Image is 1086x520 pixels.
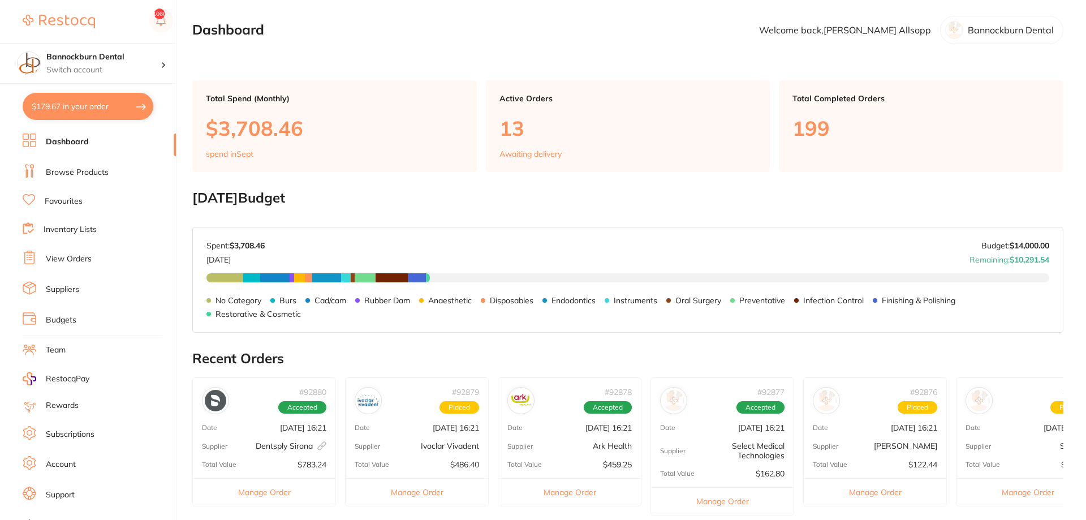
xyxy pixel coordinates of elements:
a: Dashboard [46,136,89,148]
p: Bannockburn Dental [968,25,1054,35]
p: Endodontics [551,296,596,305]
p: Active Orders [499,94,757,103]
p: Date [507,424,523,432]
p: Infection Control [803,296,864,305]
p: [DATE] [206,251,265,264]
a: Restocq Logo [23,8,95,35]
h4: Bannockburn Dental [46,51,161,63]
p: Ark Health [593,441,632,450]
p: Total Value [202,461,236,469]
img: Dentsply Sirona [205,390,226,411]
p: Awaiting delivery [499,149,562,158]
p: Burs [279,296,296,305]
h2: Recent Orders [192,351,1063,367]
img: Ivoclar Vivadent [357,390,379,411]
p: [DATE] 16:21 [738,423,785,432]
p: 13 [499,117,757,140]
p: Total Completed Orders [792,94,1050,103]
a: Inventory Lists [44,224,97,235]
p: Supplier [355,442,380,450]
h2: Dashboard [192,22,264,38]
a: Team [46,345,66,356]
p: # 92879 [452,388,479,397]
span: Accepted [584,401,632,414]
a: Rewards [46,400,79,411]
p: $459.25 [603,460,632,469]
a: Account [46,459,76,470]
img: Restocq Logo [23,15,95,28]
img: Ark Health [510,390,532,411]
p: $3,708.46 [206,117,463,140]
p: $783.24 [298,460,326,469]
p: Spent: [206,241,265,250]
p: $486.40 [450,460,479,469]
p: Date [202,424,217,432]
p: Total Value [660,470,695,478]
p: Total Value [507,461,542,469]
p: Restorative & Cosmetic [216,310,301,319]
p: # 92878 [605,388,632,397]
a: Active Orders13Awaiting delivery [486,80,770,172]
a: Total Spend (Monthly)$3,708.46spend inSept [192,80,477,172]
p: [DATE] 16:21 [891,423,937,432]
a: Support [46,489,75,501]
p: Total Value [355,461,389,469]
a: Favourites [45,196,83,207]
p: [PERSON_NAME] [874,441,937,450]
p: Oral Surgery [675,296,721,305]
p: [DATE] 16:21 [433,423,479,432]
strong: $3,708.46 [230,240,265,251]
p: No Category [216,296,261,305]
img: Select Medical Technologies [663,390,684,411]
a: View Orders [46,253,92,265]
span: Placed [898,401,937,414]
span: Accepted [278,401,326,414]
a: Budgets [46,315,76,326]
p: Dentsply Sirona [256,441,326,450]
span: RestocqPay [46,373,89,385]
a: Suppliers [46,284,79,295]
p: spend in Sept [206,149,253,158]
p: # 92877 [757,388,785,397]
p: Supplier [660,447,686,455]
p: Remaining: [969,251,1049,264]
p: Disposables [490,296,533,305]
a: Browse Products [46,167,109,178]
a: RestocqPay [23,372,89,385]
p: Date [660,424,675,432]
p: Ivoclar Vivadent [421,441,479,450]
a: Subscriptions [46,429,94,440]
p: Preventative [739,296,785,305]
img: Bannockburn Dental [18,52,40,75]
p: Supplier [507,442,533,450]
p: Switch account [46,65,161,76]
p: # 92880 [299,388,326,397]
p: Total Value [813,461,847,469]
button: $179.67 in your order [23,93,153,120]
img: RestocqPay [23,372,36,385]
p: Rubber Dam [364,296,410,305]
button: Manage Order [193,478,335,506]
strong: $10,291.54 [1010,255,1049,265]
p: [DATE] 16:21 [585,423,632,432]
span: Placed [439,401,479,414]
p: $162.80 [756,469,785,478]
strong: $14,000.00 [1010,240,1049,251]
p: Budget: [981,241,1049,250]
p: Supplier [966,442,991,450]
p: Date [813,424,828,432]
button: Manage Order [346,478,488,506]
p: Anaesthetic [428,296,472,305]
p: Total Spend (Monthly) [206,94,463,103]
p: Date [355,424,370,432]
img: Adam Dental [816,390,837,411]
p: Welcome back, [PERSON_NAME] Allsopp [759,25,931,35]
p: Instruments [614,296,657,305]
p: Select Medical Technologies [686,441,785,459]
button: Manage Order [651,487,794,515]
img: STELCO [968,390,990,411]
h2: [DATE] Budget [192,190,1063,206]
p: $122.44 [908,460,937,469]
p: [DATE] 16:21 [280,423,326,432]
p: 199 [792,117,1050,140]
